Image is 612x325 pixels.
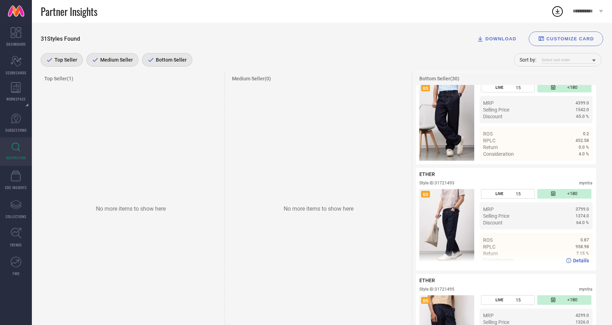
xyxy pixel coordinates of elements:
[481,83,535,92] div: Number of days the style has been live on the platform
[468,32,525,46] button: DOWNLOAD
[481,295,535,305] div: Number of days the style has been live on the platform
[483,151,514,157] span: Consideration
[6,70,27,75] span: SCORECARDS
[284,205,353,212] span: No more items to show here
[423,86,428,91] span: BS
[567,297,577,303] span: <180
[483,213,509,219] span: Selling Price
[579,145,589,150] span: 0.0 %
[576,207,589,212] span: 3799.0
[483,244,495,250] span: RPLC
[419,278,435,283] span: ETHER
[5,127,27,133] span: SUGGESTIONS
[495,192,503,196] span: LIVE
[579,181,593,186] div: myntra
[566,258,589,263] a: Details
[576,213,589,218] span: 1374.0
[583,131,589,136] span: 0.2
[6,155,26,160] span: INSPIRATION
[419,83,474,161] div: Click to view image
[520,57,536,63] div: Sort by:
[154,57,187,63] span: Bottom Seller
[6,41,25,47] span: DASHBOARD
[98,57,133,63] span: Medium Seller
[516,85,521,90] span: 15
[228,72,409,85] span: Medium Seller ( 0 )
[96,205,166,212] span: No more items to show here
[483,131,493,137] span: ROS
[567,191,577,197] span: <180
[576,220,589,225] span: 64.0 %
[41,4,97,19] span: Partner Insights
[573,258,589,263] span: Details
[576,244,589,249] span: 958.98
[419,181,454,186] div: Style ID: 31721493
[6,214,27,219] span: COLLECTIONS
[483,220,503,226] span: Discount
[537,83,591,92] div: Number of days since the style was first listed on the platform
[483,114,503,119] span: Discount
[483,138,495,143] span: RPLC
[529,32,603,46] button: CUSTOMIZE CARD
[576,107,589,112] span: 1542.0
[542,56,596,64] input: Select sort order
[573,164,589,170] span: Details
[546,36,594,41] span: CUSTOMIZE CARD
[5,185,27,190] span: CDC INSIGHTS
[41,35,80,42] span: 31 Styles Found
[419,83,474,161] img: Style preview image
[579,152,589,156] span: 4.0 %
[576,320,589,325] span: 1326.0
[483,237,493,243] span: ROS
[423,298,428,303] span: BS
[423,192,428,197] span: BS
[537,189,591,199] div: Number of days since the style was first listed on the platform
[483,319,509,325] span: Selling Price
[516,297,521,303] span: 15
[495,85,503,90] span: LIVE
[551,5,564,18] div: Open download list
[481,189,535,199] div: Number of days the style has been live on the platform
[566,164,589,170] a: Details
[483,144,498,150] span: Return
[580,238,589,243] span: 0.87
[10,242,22,247] span: TRENDS
[13,271,19,276] span: FWD
[53,57,77,63] span: Top Seller
[576,138,589,143] span: 452.58
[416,72,596,85] span: Bottom Seller ( 30 )
[486,36,517,41] span: DOWNLOAD
[483,100,494,106] span: MRP
[579,287,593,292] div: myntra
[419,171,435,177] span: ETHER
[6,96,26,102] span: WORKSPACE
[419,189,474,267] img: Style preview image
[567,85,577,91] span: <180
[419,287,454,292] div: Style ID: 31721495
[495,298,503,302] span: LIVE
[483,206,494,212] span: MRP
[41,72,221,85] span: Top Seller ( 1 )
[419,189,474,267] div: Click to view image
[483,313,494,318] span: MRP
[576,101,589,106] span: 4399.0
[576,313,589,318] span: 4299.0
[516,191,521,196] span: 15
[483,107,509,113] span: Selling Price
[537,295,591,305] div: Number of days since the style was first listed on the platform
[576,114,589,119] span: 65.0 %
